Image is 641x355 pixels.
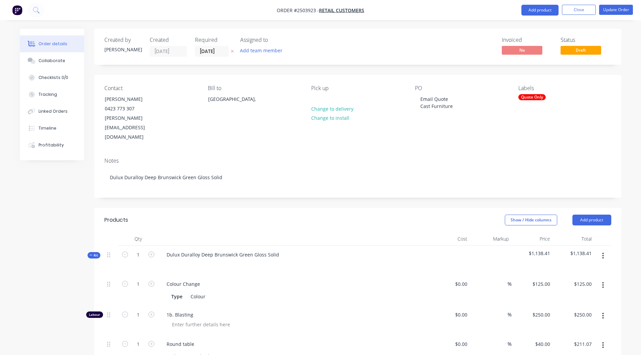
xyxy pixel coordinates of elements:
div: Checklists 0/0 [39,75,68,81]
img: Factory [12,5,22,15]
div: Price [512,232,553,246]
div: [GEOGRAPHIC_DATA], [202,94,270,116]
button: Kit [88,252,100,258]
div: Type [169,292,185,301]
div: Tracking [39,91,57,98]
div: Email Quote Cast Furniture [415,94,458,111]
span: No [502,46,542,54]
button: Change to delivery [307,104,357,113]
div: Products [104,216,128,224]
div: Labels [518,85,611,91]
span: % [508,280,512,288]
div: [PERSON_NAME]0423 773 307[PERSON_NAME][EMAIL_ADDRESS][DOMAIN_NAME] [99,94,167,142]
div: Linked Orders [39,108,68,114]
div: Timeline [39,125,56,131]
button: Show / Hide columns [505,215,557,225]
button: Change to install [307,113,353,122]
span: % [508,311,512,319]
div: Dulux Duralloy Deep Brunswick Green Gloss Solid [104,167,611,188]
div: Dulux Duralloy Deep Brunswick Green Gloss Solid [161,250,285,260]
a: Retail Customers [319,7,364,13]
div: Invoiced [502,37,552,43]
div: Colour Change [161,279,205,289]
button: Collaborate [20,52,84,69]
span: Order #2503923 - [277,7,319,13]
button: Checklists 0/0 [20,69,84,86]
span: $1,138.41 [514,250,550,257]
button: Close [562,5,596,15]
div: Labour [86,311,103,318]
button: Timeline [20,120,84,137]
div: Quote Only [518,94,546,100]
button: Add team member [240,46,286,55]
button: Linked Orders [20,103,84,120]
div: Created [150,37,187,43]
div: Required [195,37,232,43]
div: Pick up [311,85,404,91]
div: Markup [470,232,512,246]
div: [PERSON_NAME] [105,94,161,104]
button: Profitability [20,137,84,154]
div: Profitability [39,142,64,148]
div: Colour [188,292,208,301]
div: Assigned to [240,37,308,43]
button: Order details [20,35,84,52]
div: [GEOGRAPHIC_DATA], [208,94,264,104]
div: [PERSON_NAME][EMAIL_ADDRESS][DOMAIN_NAME] [105,113,161,142]
div: Round table [161,339,200,349]
span: $1,138.41 [556,250,592,257]
button: Tracking [20,86,84,103]
div: 0423 773 307 [105,104,161,113]
button: Update Order [599,5,633,15]
button: Add product [572,215,611,225]
span: 1b. Blasting [167,311,426,318]
span: Kit [90,253,98,258]
div: PO [415,85,508,91]
button: Add team member [236,46,286,55]
div: Bill to [208,85,300,91]
div: Order details [39,41,67,47]
div: Contact [104,85,197,91]
div: Created by [104,37,142,43]
div: Collaborate [39,58,65,64]
span: % [508,340,512,348]
div: Status [561,37,611,43]
div: Qty [118,232,158,246]
button: Add product [521,5,559,16]
span: Draft [561,46,601,54]
div: Cost [429,232,470,246]
div: [PERSON_NAME] [104,46,142,53]
div: Notes [104,158,611,164]
div: Total [553,232,594,246]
